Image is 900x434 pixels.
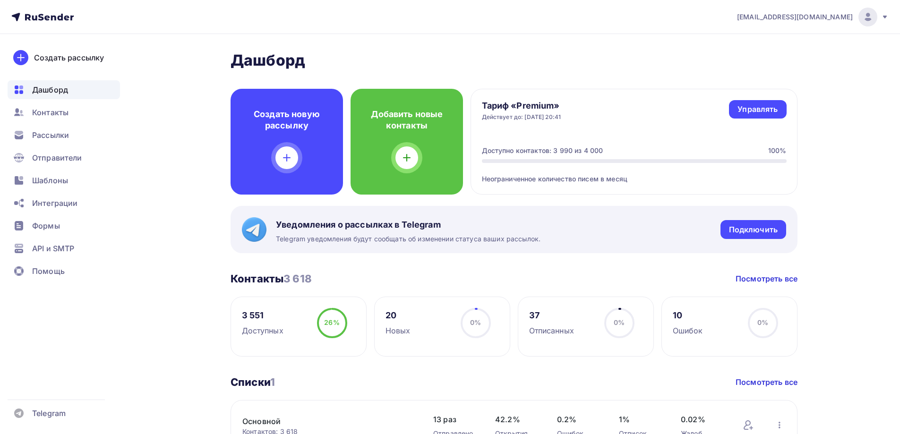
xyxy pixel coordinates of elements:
a: Отправители [8,148,120,167]
div: Подключить [729,224,778,235]
div: Отписанных [529,325,574,336]
h4: Создать новую рассылку [246,109,328,131]
div: Действует до: [DATE] 20:41 [482,113,561,121]
span: Дашборд [32,84,68,95]
span: Интеграции [32,197,77,209]
span: API и SMTP [32,243,74,254]
div: Доступно контактов: 3 990 из 4 000 [482,146,603,155]
h4: Добавить новые контакты [366,109,448,131]
div: Неограниченное количество писем в месяц [482,163,787,184]
span: Уведомления о рассылках в Telegram [276,219,540,230]
span: 13 раз [433,414,476,425]
span: 0.2% [557,414,600,425]
span: 1 [270,376,275,388]
div: Доступных [242,325,283,336]
div: Управлять [737,104,778,115]
h2: Дашборд [231,51,797,70]
a: Рассылки [8,126,120,145]
div: Новых [386,325,411,336]
a: Посмотреть все [736,376,797,388]
span: 0.02% [681,414,724,425]
h4: Тариф «Premium» [482,100,561,111]
span: 3 618 [283,272,312,285]
div: Создать рассылку [34,52,104,63]
span: Контакты [32,107,69,118]
div: Ошибок [673,325,703,336]
span: 1% [619,414,662,425]
span: Telegram уведомления будут сообщать об изменении статуса ваших рассылок. [276,234,540,244]
span: Формы [32,220,60,231]
div: 37 [529,310,574,321]
span: 26% [324,318,339,326]
a: Шаблоны [8,171,120,190]
span: Шаблоны [32,175,68,186]
div: 3 551 [242,310,283,321]
span: 0% [614,318,625,326]
div: 20 [386,310,411,321]
div: 10 [673,310,703,321]
span: 0% [470,318,481,326]
h3: Списки [231,375,275,389]
div: 100% [768,146,787,155]
a: Основной [242,416,403,427]
h3: Контакты [231,272,312,285]
a: Дашборд [8,80,120,99]
span: 42.2% [495,414,538,425]
a: Посмотреть все [736,273,797,284]
span: Рассылки [32,129,69,141]
a: [EMAIL_ADDRESS][DOMAIN_NAME] [737,8,889,26]
a: Контакты [8,103,120,122]
span: Отправители [32,152,82,163]
span: Telegram [32,408,66,419]
span: [EMAIL_ADDRESS][DOMAIN_NAME] [737,12,853,22]
span: Помощь [32,265,65,277]
span: 0% [757,318,768,326]
a: Формы [8,216,120,235]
